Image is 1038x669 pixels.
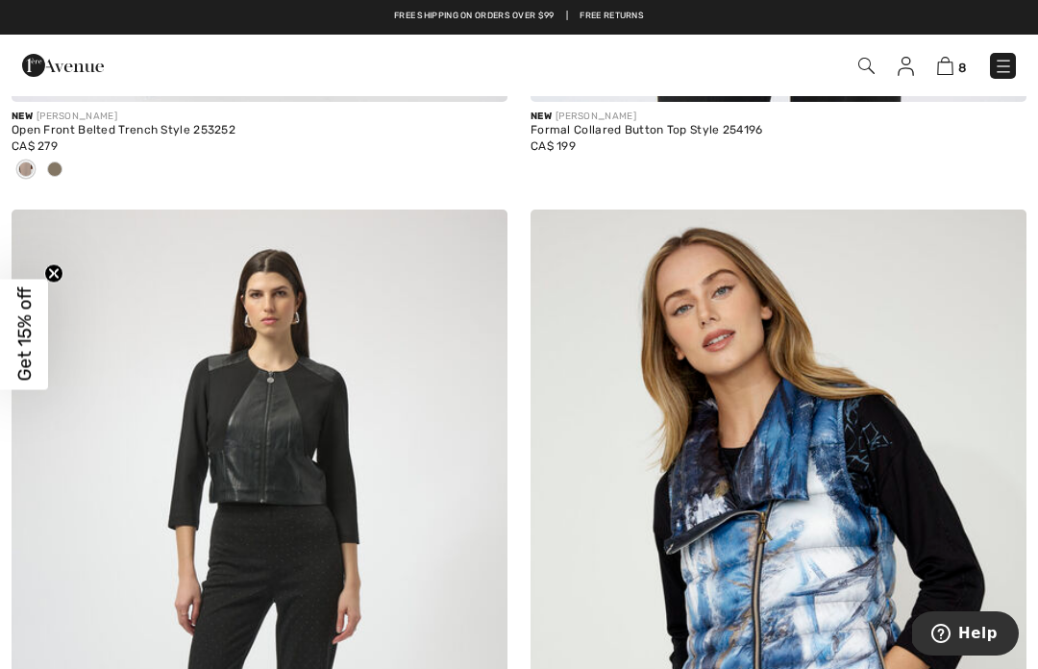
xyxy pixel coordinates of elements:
[12,111,33,122] span: New
[12,124,507,137] div: Open Front Belted Trench Style 253252
[580,10,644,23] a: Free Returns
[566,10,568,23] span: |
[531,111,552,122] span: New
[12,139,58,153] span: CA$ 279
[937,54,967,77] a: 8
[994,57,1013,76] img: Menu
[531,110,1026,124] div: [PERSON_NAME]
[858,58,875,74] img: Search
[912,611,1019,659] iframe: Opens a widget where you can find more information
[898,57,914,76] img: My Info
[44,264,63,284] button: Close teaser
[937,57,953,75] img: Shopping Bag
[394,10,555,23] a: Free shipping on orders over $99
[531,139,576,153] span: CA$ 199
[531,124,1026,137] div: Formal Collared Button Top Style 254196
[958,61,967,75] span: 8
[40,155,69,186] div: Java
[12,155,40,186] div: Moonstone
[13,287,36,382] span: Get 15% off
[22,55,104,73] a: 1ère Avenue
[12,110,507,124] div: [PERSON_NAME]
[22,46,104,85] img: 1ère Avenue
